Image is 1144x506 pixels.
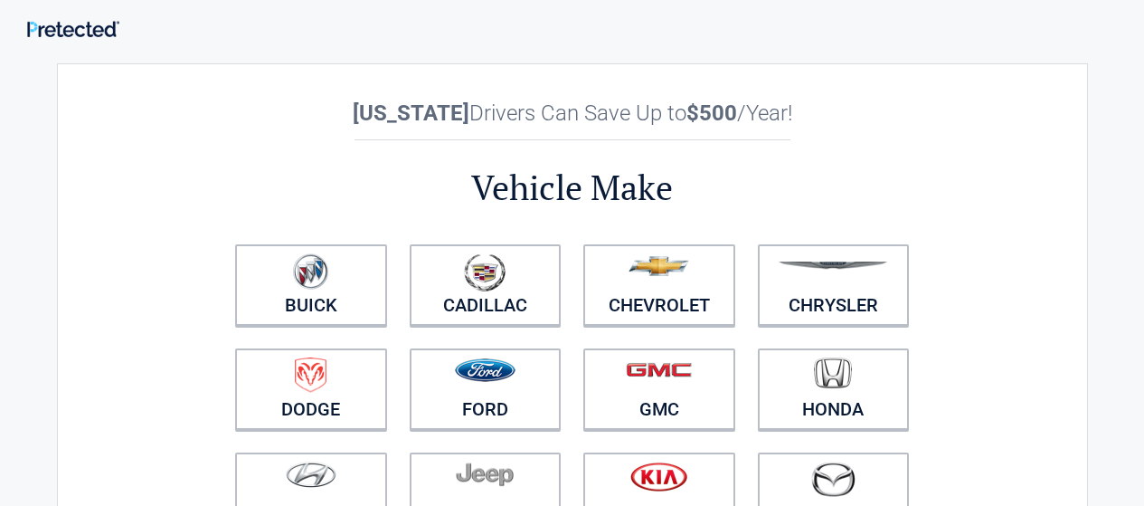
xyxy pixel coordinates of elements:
[235,348,387,430] a: Dodge
[353,100,469,126] b: [US_STATE]
[235,244,387,326] a: Buick
[810,462,856,497] img: mazda
[583,244,735,326] a: Chevrolet
[293,253,328,290] img: buick
[778,262,888,270] img: chrysler
[758,244,910,326] a: Chrysler
[583,348,735,430] a: GMC
[686,100,737,126] b: $500
[286,462,336,488] img: hyundai
[224,165,921,211] h2: Vehicle Make
[630,462,687,492] img: kia
[295,358,326,393] img: dodge
[814,358,852,389] img: honda
[410,244,562,326] a: Cadillac
[758,348,910,430] a: Honda
[626,362,692,377] img: gmc
[455,358,515,382] img: ford
[629,256,689,276] img: chevrolet
[456,462,514,487] img: jeep
[224,100,921,126] h2: Drivers Can Save Up to /Year
[410,348,562,430] a: Ford
[27,21,119,37] img: Main Logo
[464,253,506,291] img: cadillac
